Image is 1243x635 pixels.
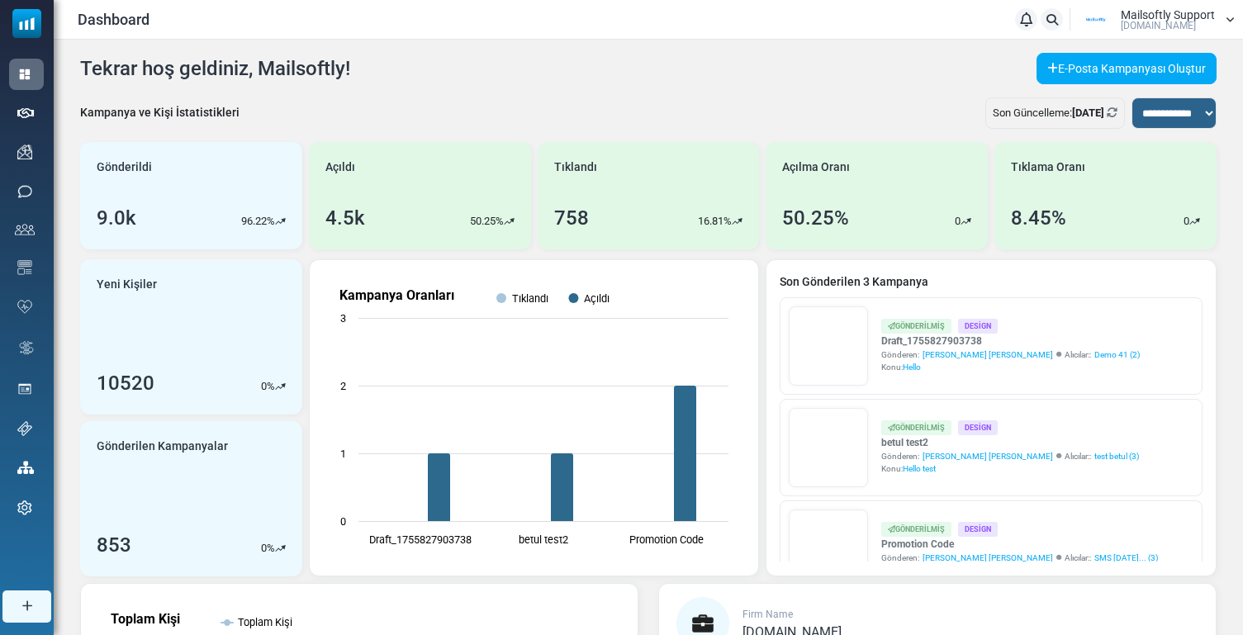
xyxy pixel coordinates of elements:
[958,319,998,333] div: Design
[554,159,597,176] span: Tıklandı
[17,381,32,396] img: landing_pages.svg
[881,537,1158,552] a: Promotion Code
[80,104,240,121] div: Kampanya ve Kişi İstatistikleri
[261,378,267,395] p: 0
[519,533,568,546] text: betul test2
[584,292,610,305] text: Açıldı
[241,213,275,230] p: 96.22%
[629,533,704,546] text: Promotion Code
[97,438,228,455] span: Gönderilen Kampanyalar
[881,319,951,333] div: Gönderilmiş
[470,213,504,230] p: 50.25%
[881,361,1140,373] div: Konu:
[323,273,745,562] svg: Kampanya Oranları
[955,213,961,230] p: 0
[903,464,936,473] span: Hello test
[80,57,350,81] h4: Tekrar hoş geldiniz, Mailsoftly!
[17,339,36,358] img: workflow.svg
[1075,7,1235,32] a: User Logo Mailsoftly Support [DOMAIN_NAME]
[1094,552,1158,564] a: SMS [DATE]... (3)
[17,145,32,159] img: campaigns-icon.png
[881,450,1139,462] div: Gönderen: Alıcılar::
[261,378,286,395] div: %
[340,312,346,325] text: 3
[1121,21,1196,31] span: [DOMAIN_NAME]
[97,159,152,176] span: Gönderildi
[881,462,1139,475] div: Konu:
[340,515,346,528] text: 0
[12,9,41,38] img: mailsoftly_icon_blue_white.svg
[881,420,951,434] div: Gönderilmiş
[17,184,32,199] img: sms-icon.png
[958,522,998,536] div: Design
[985,97,1125,129] div: Son Güncelleme:
[923,552,1053,564] span: [PERSON_NAME] [PERSON_NAME]
[780,273,1203,291] a: Son Gönderilen 3 Kampanya
[881,552,1158,564] div: Gönderen: Alıcılar::
[554,203,589,233] div: 758
[340,380,346,392] text: 2
[1107,107,1117,119] a: Refresh Stats
[17,260,32,275] img: email-templates-icon.svg
[97,368,154,398] div: 10520
[923,450,1053,462] span: [PERSON_NAME] [PERSON_NAME]
[261,540,286,557] div: %
[78,8,149,31] span: Dashboard
[238,616,292,628] text: Toplam Kişi
[1184,213,1189,230] p: 0
[325,159,355,176] span: Açıldı
[881,435,1139,450] a: betul test2
[512,292,548,305] text: Tıklandı
[17,67,32,82] img: dashboard-icon-active.svg
[782,203,849,233] div: 50.25%
[17,300,32,313] img: domain-health-icon.svg
[340,448,346,460] text: 1
[17,500,32,515] img: settings-icon.svg
[80,259,302,415] a: Yeni Kişiler 10520 0%
[97,203,136,233] div: 9.0k
[111,611,180,627] text: Toplam Kişi
[261,540,267,557] p: 0
[15,224,35,235] img: contacts-icon.svg
[1037,53,1217,84] a: E-Posta Kampanyası Oluştur
[1094,450,1139,462] a: test betul (3)
[782,159,850,176] span: Açılma Oranı
[368,533,471,546] text: Draft_1755827903738
[1072,107,1104,119] b: [DATE]
[698,213,732,230] p: 16.81%
[1121,9,1215,21] span: Mailsoftly Support
[903,363,921,372] span: Hello
[1011,203,1066,233] div: 8.45%
[1011,159,1085,176] span: Tıklama Oranı
[881,348,1140,361] div: Gönderen: Alıcılar::
[881,334,1140,348] a: Draft_1755827903738
[339,287,454,303] text: Kampanya Oranları
[97,530,131,560] div: 853
[325,203,365,233] div: 4.5k
[97,276,157,293] span: Yeni Kişiler
[958,420,998,434] div: Design
[742,609,793,620] span: Firm Name
[923,348,1053,361] span: [PERSON_NAME] [PERSON_NAME]
[1094,348,1140,361] a: Demo 41 (2)
[17,421,32,436] img: support-icon.svg
[1075,7,1117,32] img: User Logo
[881,522,951,536] div: Gönderilmiş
